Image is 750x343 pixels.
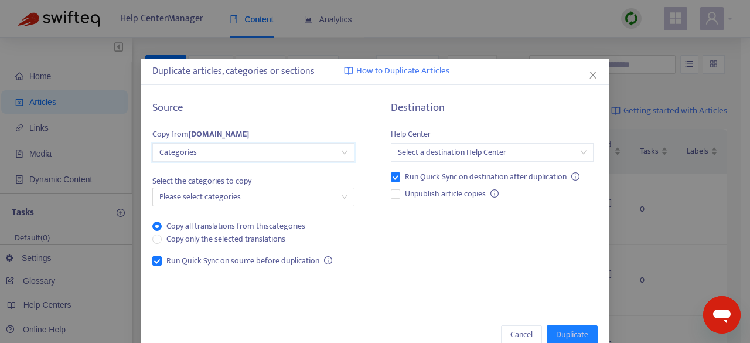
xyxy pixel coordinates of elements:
[152,175,354,188] span: Select the categories to copy
[510,328,533,341] span: Cancel
[400,171,571,184] span: Run Quick Sync on destination after duplication
[152,101,354,115] h5: Source
[587,69,599,81] button: Close
[152,127,249,141] span: Copy from
[490,189,499,198] span: info-circle
[162,254,324,267] span: Run Quick Sync on source before duplication
[400,188,490,201] span: Unpublish article copies
[391,127,431,141] span: Help Center
[159,144,347,161] span: Categories
[162,233,290,246] span: Copy only the selected translations
[356,64,449,78] span: How to Duplicate Articles
[571,172,579,181] span: info-circle
[189,127,249,141] strong: [DOMAIN_NAME]
[324,256,332,264] span: info-circle
[391,101,593,115] h5: Destination
[588,70,598,80] span: close
[344,66,353,76] img: image-link
[162,220,310,233] span: Copy all translations from this categories
[703,296,741,334] iframe: Button to launch messaging window
[152,64,598,79] div: Duplicate articles, categories or sections
[344,64,449,78] a: How to Duplicate Articles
